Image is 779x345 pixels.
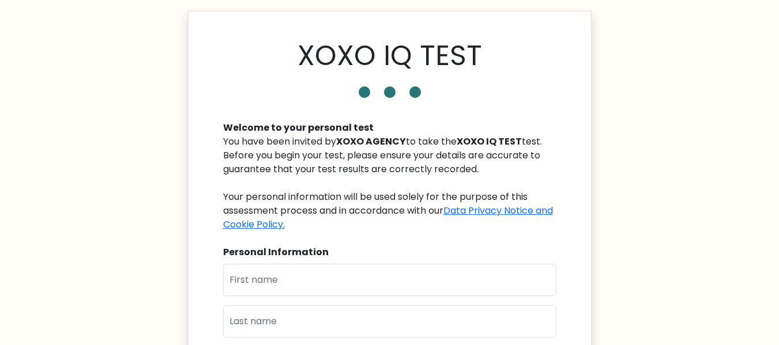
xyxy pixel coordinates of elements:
[223,264,556,296] input: First name
[223,121,556,135] div: Welcome to your personal test
[223,305,556,338] input: Last name
[336,135,406,148] b: XOXO AGENCY
[457,135,522,148] b: XOXO IQ TEST
[223,135,556,232] div: You have been invited by to take the test. Before you begin your test, please ensure your details...
[298,39,482,73] h1: XOXO IQ TEST
[223,204,553,231] a: Data Privacy Notice and Cookie Policy.
[223,245,556,259] div: Personal Information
